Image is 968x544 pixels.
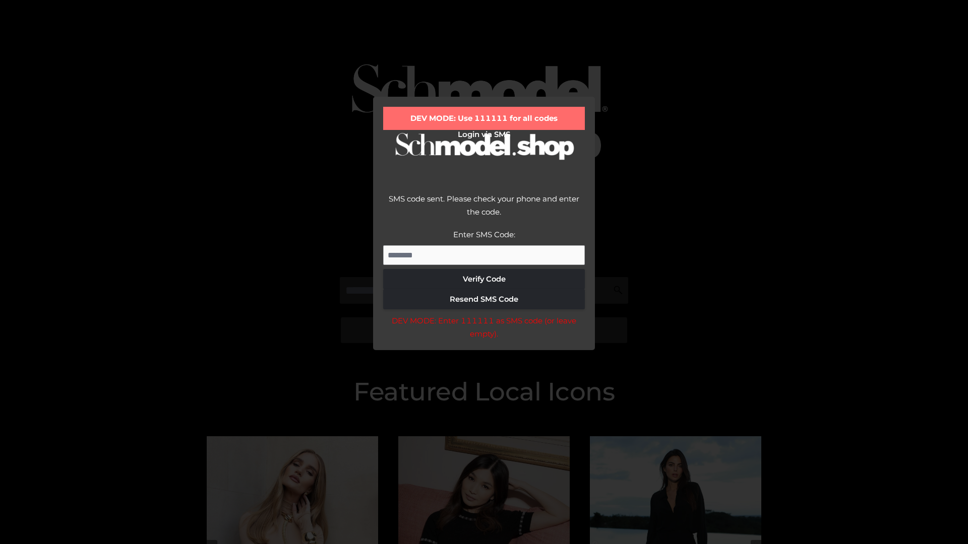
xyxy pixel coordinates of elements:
[383,314,585,340] div: DEV MODE: Enter 111111 as SMS code (or leave empty).
[383,192,585,228] div: SMS code sent. Please check your phone and enter the code.
[383,269,585,289] button: Verify Code
[453,230,515,239] label: Enter SMS Code:
[383,107,585,130] div: DEV MODE: Use 111111 for all codes
[383,289,585,309] button: Resend SMS Code
[383,130,585,139] h2: Login via SMS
